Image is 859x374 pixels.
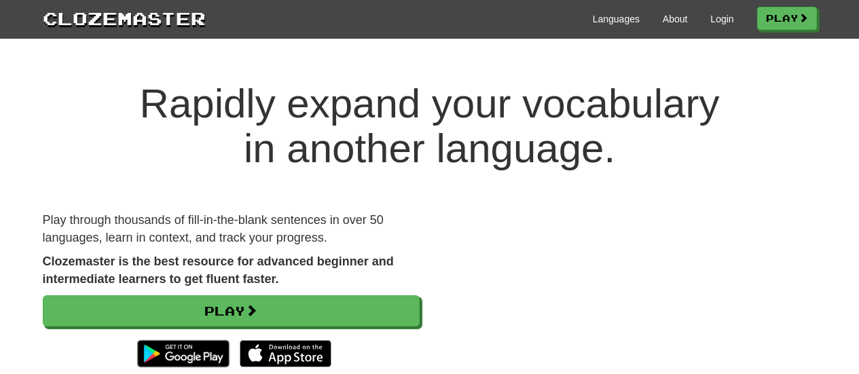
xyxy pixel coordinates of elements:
img: Download_on_the_App_Store_Badge_US-UK_135x40-25178aeef6eb6b83b96f5f2d004eda3bffbb37122de64afbaef7... [240,340,331,367]
a: Languages [593,12,640,26]
a: About [663,12,688,26]
img: Get it on Google Play [130,333,236,374]
a: Clozemaster [43,5,206,31]
p: Play through thousands of fill-in-the-blank sentences in over 50 languages, learn in context, and... [43,212,420,246]
a: Play [757,7,817,30]
strong: Clozemaster is the best resource for advanced beginner and intermediate learners to get fluent fa... [43,255,394,286]
a: Login [710,12,733,26]
a: Play [43,295,420,326]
